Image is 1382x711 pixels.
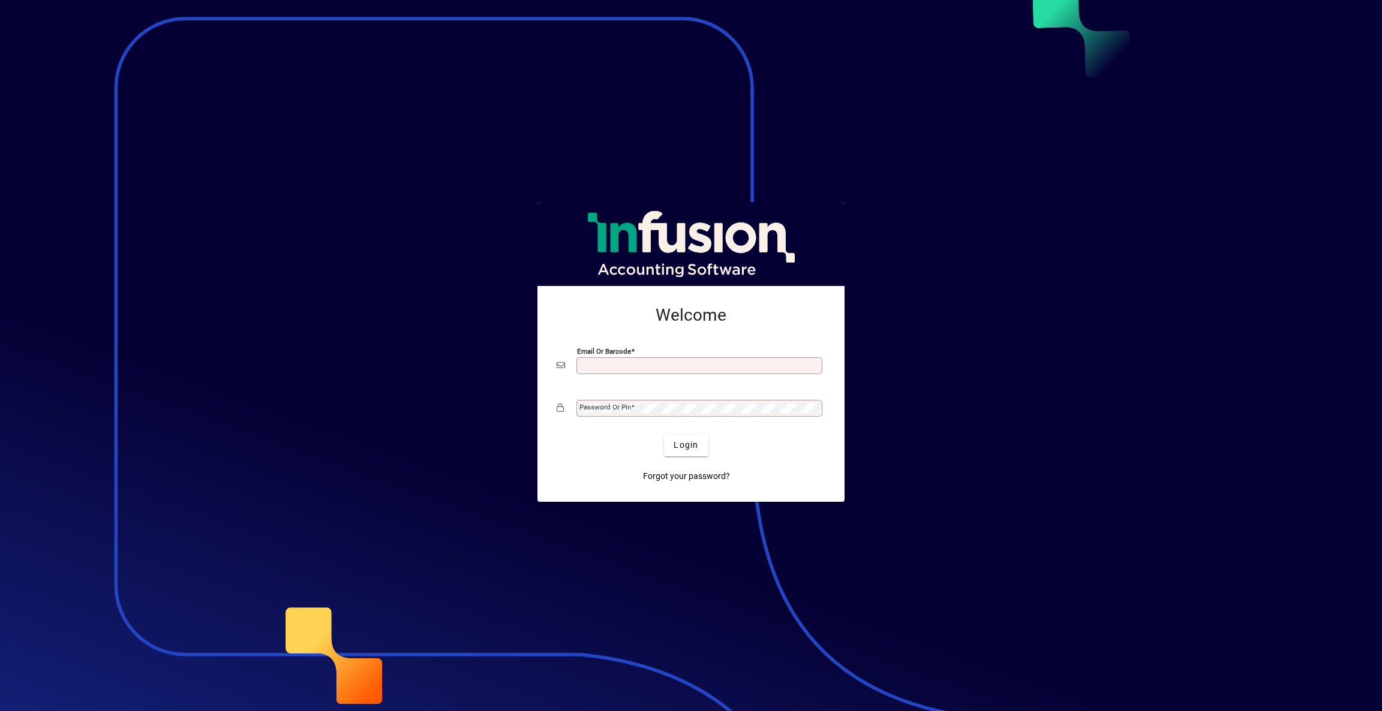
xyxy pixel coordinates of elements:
span: Forgot your password? [643,470,730,483]
a: Forgot your password? [638,466,735,487]
button: Login [664,435,708,456]
h2: Welcome [557,305,825,326]
mat-label: Email or Barcode [577,347,631,355]
mat-label: Password or Pin [579,403,631,411]
span: Login [674,439,698,451]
